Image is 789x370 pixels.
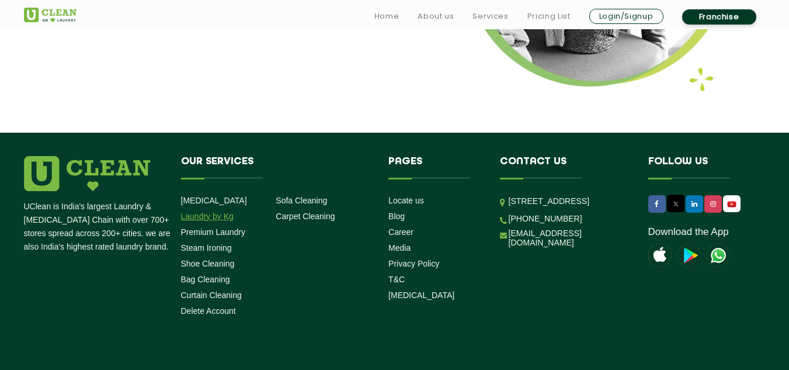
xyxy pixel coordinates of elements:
[388,212,405,221] a: Blog
[276,196,327,205] a: Sofa Cleaning
[509,195,631,208] p: [STREET_ADDRESS]
[181,306,236,316] a: Delete Account
[589,9,663,24] a: Login/Signup
[724,198,739,210] img: UClean Laundry and Dry Cleaning
[677,244,701,267] img: playstoreicon.png
[648,226,729,238] a: Download the App
[24,156,150,191] img: logo.png
[24,8,77,22] img: UClean Laundry and Dry Cleaning
[181,227,246,237] a: Premium Laundry
[24,200,172,254] p: UClean is India's largest Laundry & [MEDICAL_DATA] Chain with over 700+ stores spread across 200+...
[388,156,482,178] h4: Pages
[181,212,234,221] a: Laundry by Kg
[509,214,582,223] a: [PHONE_NUMBER]
[648,156,751,178] h4: Follow us
[527,9,571,23] a: Pricing List
[388,275,405,284] a: T&C
[388,196,424,205] a: Locate us
[388,243,411,253] a: Media
[181,275,230,284] a: Bag Cleaning
[181,156,371,178] h4: Our Services
[472,9,508,23] a: Services
[374,9,399,23] a: Home
[648,244,672,267] img: apple-icon.png
[707,244,730,267] img: UClean Laundry and Dry Cleaning
[418,9,454,23] a: About us
[181,291,242,300] a: Curtain Cleaning
[682,9,756,25] a: Franchise
[388,227,413,237] a: Career
[181,259,235,268] a: Shoe Cleaning
[181,196,247,205] a: [MEDICAL_DATA]
[388,259,439,268] a: Privacy Policy
[181,243,232,253] a: Steam Ironing
[388,291,454,300] a: [MEDICAL_DATA]
[500,156,631,178] h4: Contact us
[509,229,631,247] a: [EMAIL_ADDRESS][DOMAIN_NAME]
[276,212,335,221] a: Carpet Cleaning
